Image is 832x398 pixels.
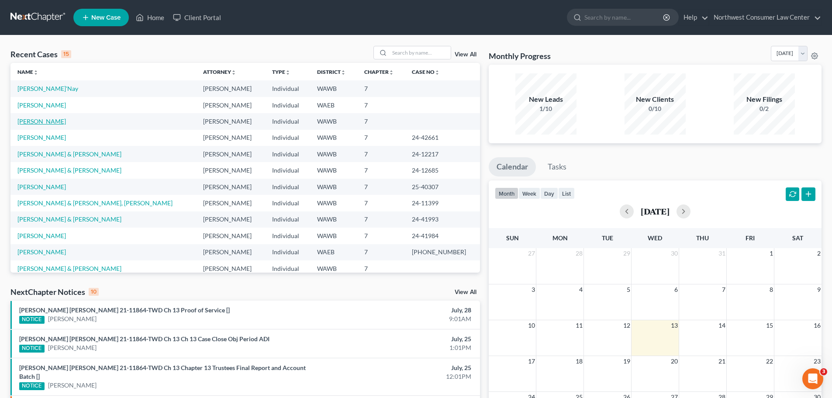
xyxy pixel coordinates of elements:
span: Mon [552,234,568,242]
td: Individual [265,146,310,162]
span: 8 [769,284,774,295]
span: 5 [626,284,631,295]
a: Tasks [540,157,574,177]
i: unfold_more [389,70,394,75]
a: Calendar [489,157,536,177]
i: unfold_more [285,70,290,75]
div: July, 25 [326,335,471,343]
div: July, 25 [326,363,471,372]
span: 27 [527,248,536,259]
a: View All [455,52,476,58]
td: Individual [265,195,310,211]
td: [PERSON_NAME] [196,97,265,113]
span: 7 [721,284,726,295]
a: Nameunfold_more [17,69,38,75]
td: WAEB [310,244,357,260]
a: Northwest Consumer Law Center [709,10,821,25]
a: Client Portal [169,10,225,25]
td: WAWB [310,162,357,178]
td: 25-40307 [405,179,480,195]
td: 7 [357,244,405,260]
span: 29 [622,248,631,259]
button: day [540,187,558,199]
div: NextChapter Notices [10,287,99,297]
div: New Leads [515,94,577,104]
span: 11 [575,320,583,331]
input: Search by name... [390,46,451,59]
td: 7 [357,130,405,146]
a: Home [131,10,169,25]
a: [PERSON_NAME]'Nay [17,85,78,92]
div: 12:01PM [326,372,471,381]
td: Individual [265,97,310,113]
a: [PERSON_NAME] [PERSON_NAME] 21-11864-TWD Ch 13 Proof of Service [] [19,306,230,314]
span: 31 [718,248,726,259]
span: 18 [575,356,583,367]
td: WAEB [310,97,357,113]
td: [PERSON_NAME] [196,80,265,97]
a: Attorneyunfold_more [203,69,236,75]
div: 10 [89,288,99,296]
td: WAWB [310,179,357,195]
td: [PERSON_NAME] [196,146,265,162]
a: [PERSON_NAME] & [PERSON_NAME] [17,265,121,272]
h2: [DATE] [641,207,670,216]
td: 24-41993 [405,211,480,228]
a: [PERSON_NAME] & [PERSON_NAME] [17,150,121,158]
td: Individual [265,113,310,129]
span: Sun [506,234,519,242]
span: 13 [670,320,679,331]
div: 1/10 [515,104,577,113]
span: 12 [622,320,631,331]
td: 7 [357,195,405,211]
td: 7 [357,179,405,195]
span: 9 [816,284,822,295]
td: WAWB [310,113,357,129]
a: Help [679,10,708,25]
a: [PERSON_NAME] [48,343,97,352]
span: 15 [765,320,774,331]
td: [PERSON_NAME] [196,179,265,195]
span: 2 [816,248,822,259]
div: NOTICE [19,345,45,353]
td: [PERSON_NAME] [196,260,265,277]
span: 6 [673,284,679,295]
span: 14 [718,320,726,331]
td: Individual [265,244,310,260]
td: 7 [357,162,405,178]
td: WAWB [310,228,357,244]
span: 28 [575,248,583,259]
div: 1:01PM [326,343,471,352]
a: [PERSON_NAME] & [PERSON_NAME] [17,215,121,223]
a: Chapterunfold_more [364,69,394,75]
td: Individual [265,80,310,97]
div: 15 [61,50,71,58]
a: [PERSON_NAME] [PERSON_NAME] 21-11864-TWD Ch 13 Ch 13 Case Close Obj Period ADI [19,335,269,343]
div: July, 28 [326,306,471,315]
h3: Monthly Progress [489,51,551,61]
button: week [518,187,540,199]
div: Recent Cases [10,49,71,59]
td: 7 [357,97,405,113]
a: [PERSON_NAME] [17,232,66,239]
td: 7 [357,146,405,162]
td: 7 [357,80,405,97]
td: 24-42661 [405,130,480,146]
a: [PERSON_NAME] [17,183,66,190]
div: 0/2 [734,104,795,113]
span: Wed [648,234,662,242]
td: WAWB [310,130,357,146]
span: Tue [602,234,613,242]
i: unfold_more [435,70,440,75]
div: 0/10 [625,104,686,113]
td: WAWB [310,146,357,162]
div: NOTICE [19,316,45,324]
td: [PERSON_NAME] [196,244,265,260]
span: New Case [91,14,121,21]
td: [PERSON_NAME] [196,162,265,178]
span: 3 [531,284,536,295]
span: 3 [820,368,827,375]
td: [PHONE_NUMBER] [405,244,480,260]
td: Individual [265,130,310,146]
a: [PERSON_NAME] [17,118,66,125]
